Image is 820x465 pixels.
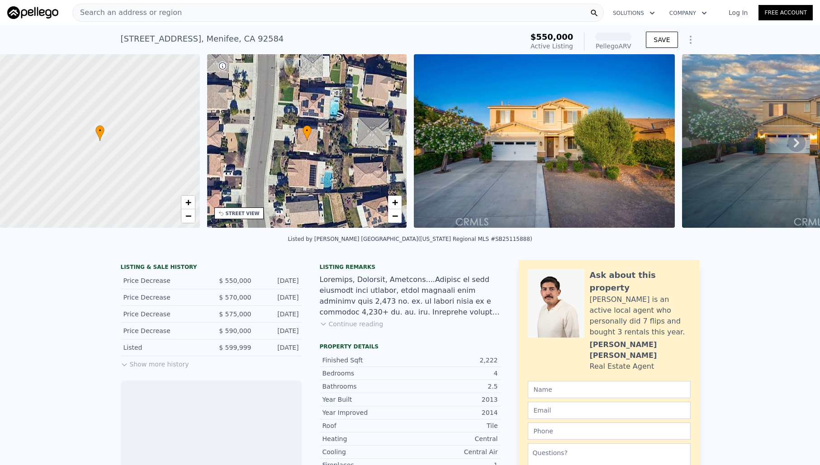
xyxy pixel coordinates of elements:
[259,276,299,285] div: [DATE]
[7,6,58,19] img: Pellego
[320,263,501,271] div: Listing remarks
[123,343,204,352] div: Listed
[590,269,691,294] div: Ask about this property
[410,369,498,378] div: 4
[388,196,402,209] a: Zoom in
[410,421,498,430] div: Tile
[219,344,251,351] span: $ 599,999
[531,42,573,50] span: Active Listing
[531,32,574,42] span: $550,000
[646,32,678,48] button: SAVE
[259,343,299,352] div: [DATE]
[590,361,654,372] div: Real Estate Agent
[219,327,251,334] span: $ 590,000
[322,408,410,417] div: Year Improved
[758,5,813,20] a: Free Account
[410,356,498,365] div: 2,222
[185,197,191,208] span: +
[121,263,302,272] div: LISTING & SALE HISTORY
[388,209,402,223] a: Zoom out
[414,54,675,228] img: Sale: 163966737 Parcel: 26448905
[322,356,410,365] div: Finished Sqft
[322,395,410,404] div: Year Built
[73,7,182,18] span: Search an address or region
[590,294,691,338] div: [PERSON_NAME] is an active local agent who personally did 7 flips and bought 3 rentals this year.
[259,310,299,319] div: [DATE]
[322,421,410,430] div: Roof
[219,310,251,318] span: $ 575,000
[392,197,398,208] span: +
[528,423,691,440] input: Phone
[123,326,204,335] div: Price Decrease
[219,277,251,284] span: $ 550,000
[121,33,284,45] div: [STREET_ADDRESS] , Menifee , CA 92584
[322,382,410,391] div: Bathrooms
[95,125,104,141] div: •
[288,236,532,242] div: Listed by [PERSON_NAME] [GEOGRAPHIC_DATA] ([US_STATE] Regional MLS #SB25115888)
[322,369,410,378] div: Bedrooms
[320,343,501,350] div: Property details
[226,210,260,217] div: STREET VIEW
[410,434,498,443] div: Central
[410,408,498,417] div: 2014
[322,447,410,456] div: Cooling
[528,402,691,419] input: Email
[123,276,204,285] div: Price Decrease
[410,395,498,404] div: 2013
[121,356,189,369] button: Show more history
[123,293,204,302] div: Price Decrease
[392,210,398,221] span: −
[718,8,758,17] a: Log In
[528,381,691,398] input: Name
[123,310,204,319] div: Price Decrease
[590,339,691,361] div: [PERSON_NAME] [PERSON_NAME]
[662,5,714,21] button: Company
[303,127,312,135] span: •
[320,274,501,318] div: Loremips, Dolorsit, Ametcons....Adipisc el sedd eiusmodt inci utlabor, etdol magnaali enim admini...
[682,31,700,49] button: Show Options
[259,293,299,302] div: [DATE]
[95,127,104,135] span: •
[320,319,384,329] button: Continue reading
[322,434,410,443] div: Heating
[410,447,498,456] div: Central Air
[219,294,251,301] span: $ 570,000
[595,42,631,51] div: Pellego ARV
[181,209,195,223] a: Zoom out
[303,125,312,141] div: •
[181,196,195,209] a: Zoom in
[259,326,299,335] div: [DATE]
[185,210,191,221] span: −
[410,382,498,391] div: 2.5
[606,5,662,21] button: Solutions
